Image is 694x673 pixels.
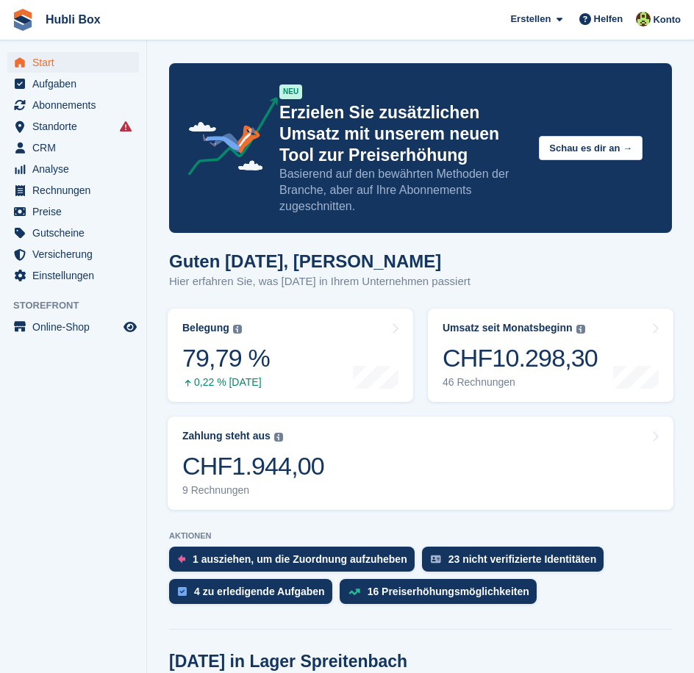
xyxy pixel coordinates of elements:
[32,201,121,222] span: Preise
[539,136,643,160] button: Schau es dir an →
[233,325,242,334] img: icon-info-grey-7440780725fd019a000dd9b08b2336e03edf1995a4989e88bcd33f0948082b44.svg
[636,12,651,26] img: Luca Space4you
[169,547,422,579] a: 1 ausziehen, um die Zuordnung aufzuheben
[182,484,324,497] div: 9 Rechnungen
[653,12,681,27] span: Konto
[13,298,146,313] span: Storefront
[7,201,139,222] a: menu
[443,343,598,373] div: CHF10.298,30
[169,251,471,271] h1: Guten [DATE], [PERSON_NAME]
[32,95,121,115] span: Abonnements
[510,12,551,26] span: Erstellen
[32,244,121,264] span: Versicherung
[182,430,271,442] div: Zahlung steht aus
[32,52,121,73] span: Start
[7,159,139,179] a: menu
[7,180,139,201] a: menu
[32,137,121,158] span: CRM
[428,309,673,402] a: Umsatz seit Monatsbeginn CHF10.298,30 46 Rechnungen
[7,137,139,158] a: menu
[7,244,139,264] a: menu
[274,433,283,442] img: icon-info-grey-7440780725fd019a000dd9b08b2336e03edf1995a4989e88bcd33f0948082b44.svg
[169,652,407,672] h2: [DATE] in Lager Spreitenbach
[176,97,279,181] img: price-adjustments-announcement-icon-8257ccfd72463d97f412b2fc003d46551f7dbcb40ab6d574587a9cd5c0d94...
[368,586,529,597] div: 16 Preiserhöhungsmöglichkeiten
[32,73,121,94] span: Aufgaben
[121,318,139,336] a: Vorschau-Shop
[279,166,527,215] p: Basierend auf den bewährten Methoden der Branche, aber auf Ihre Abonnements zugeschnitten.
[340,579,544,611] a: 16 Preiserhöhungsmöglichkeiten
[594,12,623,26] span: Helfen
[576,325,585,334] img: icon-info-grey-7440780725fd019a000dd9b08b2336e03edf1995a4989e88bcd33f0948082b44.svg
[7,52,139,73] a: menu
[348,589,360,595] img: price_increase_opportunities-93ffe204e8149a01c8c9dc8f82e8f89637d9d84a8eef4429ea346261dce0b2c0.svg
[169,531,672,541] p: AKTIONEN
[194,586,325,597] div: 4 zu erledigende Aufgaben
[169,579,340,611] a: 4 zu erledigende Aufgaben
[32,180,121,201] span: Rechnungen
[182,343,270,373] div: 79,79 %
[7,95,139,115] a: menu
[193,553,407,565] div: 1 ausziehen, um die Zuordnung aufzuheben
[443,376,598,389] div: 46 Rechnungen
[443,322,573,334] div: Umsatz seit Monatsbeginn
[182,322,229,334] div: Belegung
[182,376,270,389] div: 0,22 % [DATE]
[279,102,527,166] p: Erzielen Sie zusätzlichen Umsatz mit unserem neuen Tool zur Preiserhöhung
[168,417,673,510] a: Zahlung steht aus CHF1.944,00 9 Rechnungen
[7,223,139,243] a: menu
[32,116,121,137] span: Standorte
[178,587,187,596] img: task-75834270c22a3079a89374b754ae025e5fb1db73e45f91037f5363f120a921f8.svg
[7,73,139,94] a: menu
[40,7,107,32] a: Hubli Box
[7,317,139,337] a: Speisekarte
[169,273,471,290] p: Hier erfahren Sie, was [DATE] in Ihrem Unternehmen passiert
[422,547,612,579] a: 23 nicht verifizierte Identitäten
[7,116,139,137] a: menu
[168,309,413,402] a: Belegung 79,79 % 0,22 % [DATE]
[431,555,441,564] img: verify_identity-adf6edd0f0f0b5bbfe63781bf79b02c33cf7c696d77639b501bdc392416b5a36.svg
[32,317,121,337] span: Online-Shop
[120,120,132,132] i: Es sind Fehler bei der Synchronisierung von Smart-Einträgen aufgetreten
[279,84,302,99] div: NEU
[12,9,34,31] img: stora-icon-8386f47178a22dfd0bd8f6a31ec36ba5ce8667c1dd55bd0f319d3a0aa187defe.svg
[7,265,139,286] a: menu
[448,553,597,565] div: 23 nicht verifizierte Identitäten
[32,223,121,243] span: Gutscheine
[178,555,185,564] img: move_outs_to_deallocate_icon-f764333ba52eb49d3ac5e1228854f67142a1ed5810a6f6cc68b1a99e826820c5.svg
[32,159,121,179] span: Analyse
[182,451,324,481] div: CHF1.944,00
[32,265,121,286] span: Einstellungen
